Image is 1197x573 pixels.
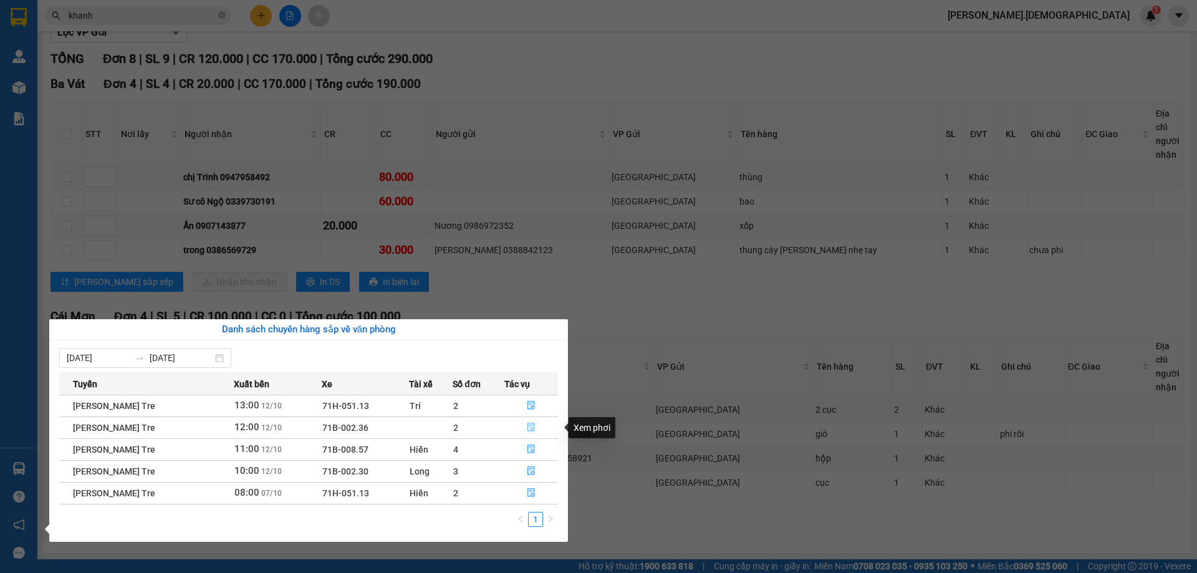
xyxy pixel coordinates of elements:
[409,377,433,391] span: Tài xế
[322,488,369,498] span: 71H-051.13
[505,396,558,416] button: file-done
[527,401,536,411] span: file-done
[505,418,558,438] button: file-done
[543,512,558,527] li: Next Page
[453,377,481,391] span: Số đơn
[527,488,536,498] span: file-done
[505,461,558,481] button: file-done
[569,417,615,438] div: Xem phơi
[261,445,282,454] span: 12/10
[410,465,452,478] div: Long
[322,377,332,391] span: Xe
[513,512,528,527] button: left
[322,401,369,411] span: 71H-051.13
[453,445,458,455] span: 4
[453,466,458,476] span: 3
[59,322,558,337] div: Danh sách chuyến hàng sắp về văn phòng
[410,399,452,413] div: Trí
[261,489,282,498] span: 07/10
[547,515,554,522] span: right
[527,466,536,476] span: file-done
[322,466,368,476] span: 71B-002.30
[150,351,213,365] input: Đến ngày
[453,423,458,433] span: 2
[529,513,542,526] a: 1
[453,401,458,411] span: 2
[234,421,259,433] span: 12:00
[261,467,282,476] span: 12/10
[234,377,269,391] span: Xuất bến
[73,377,97,391] span: Tuyến
[410,486,452,500] div: Hiến
[234,443,259,455] span: 11:00
[234,487,259,498] span: 08:00
[453,488,458,498] span: 2
[73,466,155,476] span: [PERSON_NAME] Tre
[322,423,368,433] span: 71B-002.36
[234,400,259,411] span: 13:00
[527,423,536,433] span: file-done
[527,445,536,455] span: file-done
[528,512,543,527] li: 1
[543,512,558,527] button: right
[505,440,558,460] button: file-done
[261,402,282,410] span: 12/10
[513,512,528,527] li: Previous Page
[135,353,145,363] span: swap-right
[135,353,145,363] span: to
[261,423,282,432] span: 12/10
[504,377,530,391] span: Tác vụ
[73,401,155,411] span: [PERSON_NAME] Tre
[517,515,524,522] span: left
[73,423,155,433] span: [PERSON_NAME] Tre
[67,351,130,365] input: Từ ngày
[322,445,368,455] span: 71B-008.57
[234,465,259,476] span: 10:00
[410,443,452,456] div: Hiến
[73,445,155,455] span: [PERSON_NAME] Tre
[505,483,558,503] button: file-done
[73,488,155,498] span: [PERSON_NAME] Tre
